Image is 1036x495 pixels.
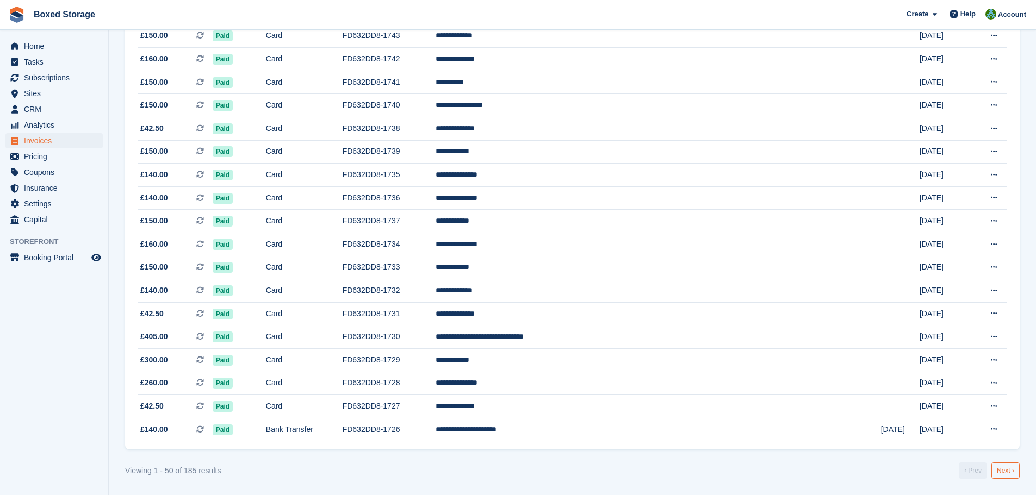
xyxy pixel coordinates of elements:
[920,372,970,395] td: [DATE]
[343,418,436,441] td: FD632DD8-1726
[24,86,89,101] span: Sites
[266,94,343,117] td: Card
[920,279,970,303] td: [DATE]
[5,102,103,117] a: menu
[140,285,168,296] span: £140.00
[213,378,233,389] span: Paid
[5,54,103,70] a: menu
[343,279,436,303] td: FD632DD8-1732
[140,77,168,88] span: £150.00
[9,7,25,23] img: stora-icon-8386f47178a22dfd0bd8f6a31ec36ba5ce8667c1dd55bd0f319d3a0aa187defe.svg
[140,377,168,389] span: £260.00
[920,140,970,164] td: [DATE]
[920,325,970,349] td: [DATE]
[266,186,343,210] td: Card
[24,196,89,211] span: Settings
[213,77,233,88] span: Paid
[343,164,436,187] td: FD632DD8-1735
[266,372,343,395] td: Card
[140,30,168,41] span: £150.00
[266,302,343,325] td: Card
[343,233,436,256] td: FD632DD8-1734
[266,117,343,141] td: Card
[140,123,164,134] span: £42.50
[343,117,436,141] td: FD632DD8-1738
[266,279,343,303] td: Card
[343,186,436,210] td: FD632DD8-1736
[24,212,89,227] span: Capital
[213,100,233,111] span: Paid
[5,196,103,211] a: menu
[140,331,168,342] span: £405.00
[5,117,103,133] a: menu
[920,256,970,279] td: [DATE]
[140,400,164,412] span: £42.50
[213,30,233,41] span: Paid
[24,250,89,265] span: Booking Portal
[985,9,996,20] img: Tobias Butler
[343,395,436,418] td: FD632DD8-1727
[266,233,343,256] td: Card
[213,54,233,65] span: Paid
[343,48,436,71] td: FD632DD8-1742
[920,24,970,48] td: [DATE]
[343,256,436,279] td: FD632DD8-1733
[266,349,343,372] td: Card
[24,133,89,148] span: Invoices
[140,354,168,366] span: £300.00
[343,349,436,372] td: FD632DD8-1729
[991,462,1020,479] a: Next
[140,146,168,157] span: £150.00
[343,71,436,94] td: FD632DD8-1741
[90,251,103,264] a: Preview store
[343,210,436,233] td: FD632DD8-1737
[5,212,103,227] a: menu
[140,169,168,180] span: £140.00
[140,239,168,250] span: £160.00
[213,123,233,134] span: Paid
[125,465,221,477] div: Viewing 1 - 50 of 185 results
[24,165,89,180] span: Coupons
[140,99,168,111] span: £150.00
[266,395,343,418] td: Card
[343,325,436,349] td: FD632DD8-1730
[920,71,970,94] td: [DATE]
[140,261,168,273] span: £150.00
[213,262,233,273] span: Paid
[213,193,233,204] span: Paid
[266,210,343,233] td: Card
[266,325,343,349] td: Card
[998,9,1026,20] span: Account
[213,355,233,366] span: Paid
[140,215,168,227] span: £150.00
[907,9,928,20] span: Create
[920,186,970,210] td: [DATE]
[920,233,970,256] td: [DATE]
[920,117,970,141] td: [DATE]
[920,210,970,233] td: [DATE]
[24,180,89,196] span: Insurance
[960,9,976,20] span: Help
[213,331,233,342] span: Paid
[881,418,920,441] td: [DATE]
[343,372,436,395] td: FD632DD8-1728
[24,149,89,164] span: Pricing
[140,192,168,204] span: £140.00
[266,71,343,94] td: Card
[24,70,89,85] span: Subscriptions
[10,236,108,247] span: Storefront
[213,401,233,412] span: Paid
[266,48,343,71] td: Card
[5,133,103,148] a: menu
[213,309,233,319] span: Paid
[5,86,103,101] a: menu
[5,165,103,180] a: menu
[266,418,343,441] td: Bank Transfer
[266,24,343,48] td: Card
[5,70,103,85] a: menu
[5,180,103,196] a: menu
[5,39,103,54] a: menu
[266,256,343,279] td: Card
[920,302,970,325] td: [DATE]
[920,94,970,117] td: [DATE]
